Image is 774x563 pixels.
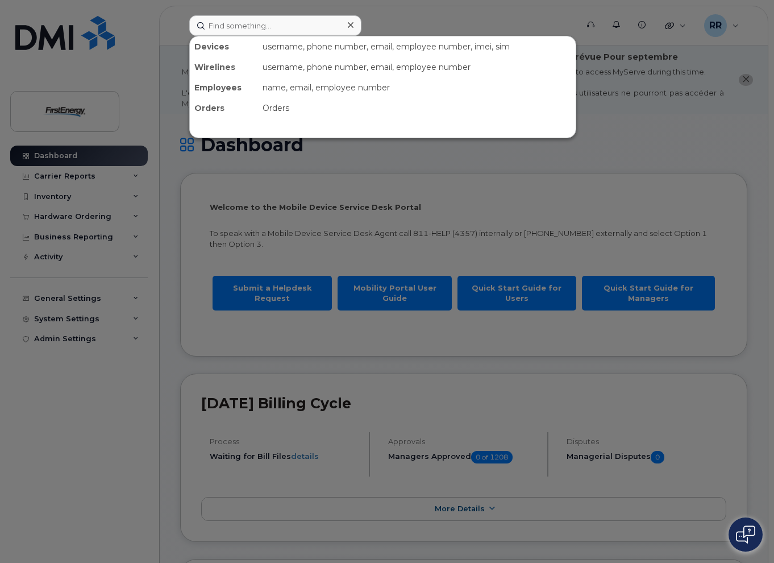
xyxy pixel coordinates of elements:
[258,77,576,98] div: name, email, employee number
[190,77,258,98] div: Employees
[736,525,755,544] img: Open chat
[190,57,258,77] div: Wirelines
[190,98,258,118] div: Orders
[258,57,576,77] div: username, phone number, email, employee number
[258,36,576,57] div: username, phone number, email, employee number, imei, sim
[258,98,576,118] div: Orders
[190,36,258,57] div: Devices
